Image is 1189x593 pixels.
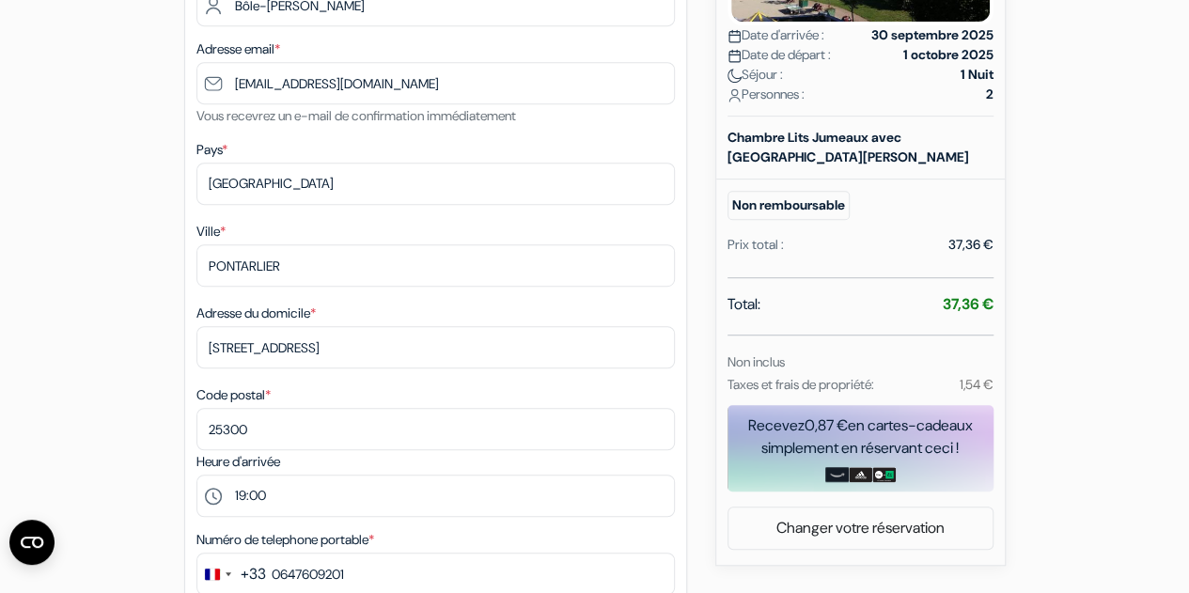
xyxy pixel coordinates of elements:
[727,25,824,45] span: Date d'arrivée :
[727,191,850,220] small: Non remboursable
[727,29,742,43] img: calendar.svg
[903,45,993,65] strong: 1 octobre 2025
[727,85,805,104] span: Personnes :
[959,376,993,393] small: 1,54 €
[727,293,760,316] span: Total:
[727,65,783,85] span: Séjour :
[196,385,271,405] label: Code postal
[196,39,280,59] label: Adresse email
[849,467,872,482] img: adidas-card.png
[196,530,374,550] label: Numéro de telephone portable
[196,452,280,472] label: Heure d'arrivée
[943,294,993,314] strong: 37,36 €
[727,414,993,460] div: Recevez en cartes-cadeaux simplement en réservant ceci !
[241,563,266,585] div: +33
[727,88,742,102] img: user_icon.svg
[948,235,993,255] div: 37,36 €
[727,129,969,165] b: Chambre Lits Jumeaux avec [GEOGRAPHIC_DATA][PERSON_NAME]
[196,304,316,323] label: Adresse du domicile
[728,510,993,546] a: Changer votre réservation
[727,49,742,63] img: calendar.svg
[727,45,831,65] span: Date de départ :
[872,467,896,482] img: uber-uber-eats-card.png
[9,520,55,565] button: Ouvrir le widget CMP
[727,235,784,255] div: Prix total :
[196,222,226,242] label: Ville
[986,85,993,104] strong: 2
[825,467,849,482] img: amazon-card-no-text.png
[727,69,742,83] img: moon.svg
[871,25,993,45] strong: 30 septembre 2025
[727,376,874,393] small: Taxes et frais de propriété:
[727,353,785,370] small: Non inclus
[196,107,516,124] small: Vous recevrez un e-mail de confirmation immédiatement
[196,140,227,160] label: Pays
[805,415,848,435] span: 0,87 €
[961,65,993,85] strong: 1 Nuit
[196,62,675,104] input: Entrer adresse e-mail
